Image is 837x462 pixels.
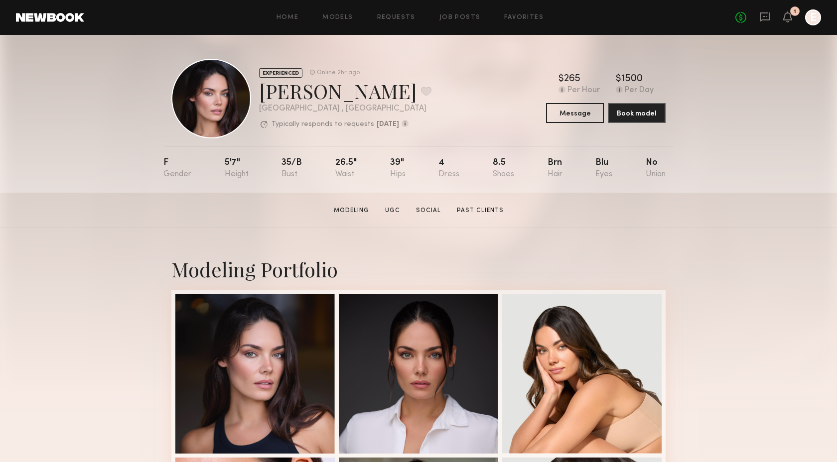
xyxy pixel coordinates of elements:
[439,14,481,21] a: Job Posts
[493,158,514,179] div: 8.5
[616,74,621,84] div: $
[259,68,302,78] div: EXPERIENCED
[567,86,600,95] div: Per Hour
[317,70,360,76] div: Online 2hr ago
[330,206,373,215] a: Modeling
[608,103,666,123] button: Book model
[546,103,604,123] button: Message
[277,14,299,21] a: Home
[595,158,612,179] div: Blu
[621,74,643,84] div: 1500
[163,158,191,179] div: F
[272,121,374,128] p: Typically responds to requests
[390,158,406,179] div: 39"
[558,74,564,84] div: $
[646,158,666,179] div: No
[259,105,431,113] div: [GEOGRAPHIC_DATA] , [GEOGRAPHIC_DATA]
[259,78,431,104] div: [PERSON_NAME]
[377,121,399,128] b: [DATE]
[335,158,357,179] div: 26.5"
[625,86,654,95] div: Per Day
[504,14,544,21] a: Favorites
[805,9,821,25] a: E
[171,256,666,282] div: Modeling Portfolio
[322,14,353,21] a: Models
[381,206,404,215] a: UGC
[548,158,562,179] div: Brn
[438,158,459,179] div: 4
[794,9,796,14] div: 1
[377,14,416,21] a: Requests
[412,206,445,215] a: Social
[564,74,580,84] div: 265
[453,206,508,215] a: Past Clients
[281,158,302,179] div: 35/b
[225,158,249,179] div: 5'7"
